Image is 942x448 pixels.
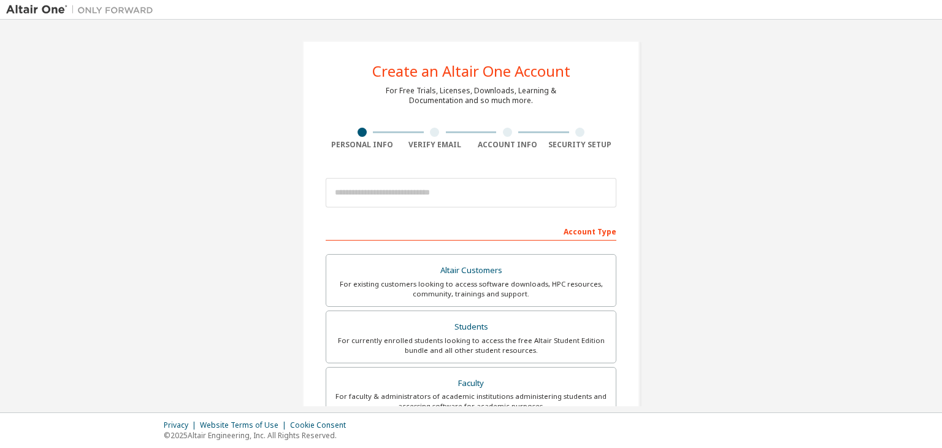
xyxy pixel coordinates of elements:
div: Account Info [471,140,544,150]
div: For Free Trials, Licenses, Downloads, Learning & Documentation and so much more. [386,86,556,106]
p: © 2025 Altair Engineering, Inc. All Rights Reserved. [164,430,353,441]
div: For currently enrolled students looking to access the free Altair Student Edition bundle and all ... [334,336,608,355]
div: For faculty & administrators of academic institutions administering students and accessing softwa... [334,392,608,411]
div: Cookie Consent [290,420,353,430]
div: Create an Altair One Account [372,64,570,79]
div: Website Terms of Use [200,420,290,430]
div: Account Type [326,221,616,241]
div: Faculty [334,375,608,392]
div: Students [334,319,608,336]
div: For existing customers looking to access software downloads, HPC resources, community, trainings ... [334,279,608,299]
img: Altair One [6,4,159,16]
div: Verify Email [399,140,472,150]
div: Privacy [164,420,200,430]
div: Security Setup [544,140,617,150]
div: Altair Customers [334,262,608,279]
div: Personal Info [326,140,399,150]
